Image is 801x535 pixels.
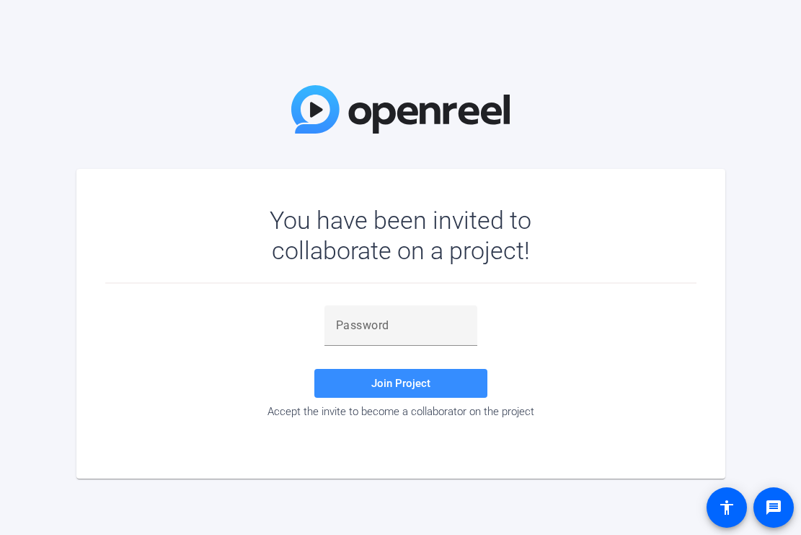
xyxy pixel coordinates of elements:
[765,499,782,516] mat-icon: message
[718,499,735,516] mat-icon: accessibility
[314,369,487,398] button: Join Project
[105,405,696,418] div: Accept the invite to become a collaborator on the project
[228,205,573,266] div: You have been invited to collaborate on a project!
[291,85,510,134] img: OpenReel Logo
[371,377,430,390] span: Join Project
[336,317,466,334] input: Password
